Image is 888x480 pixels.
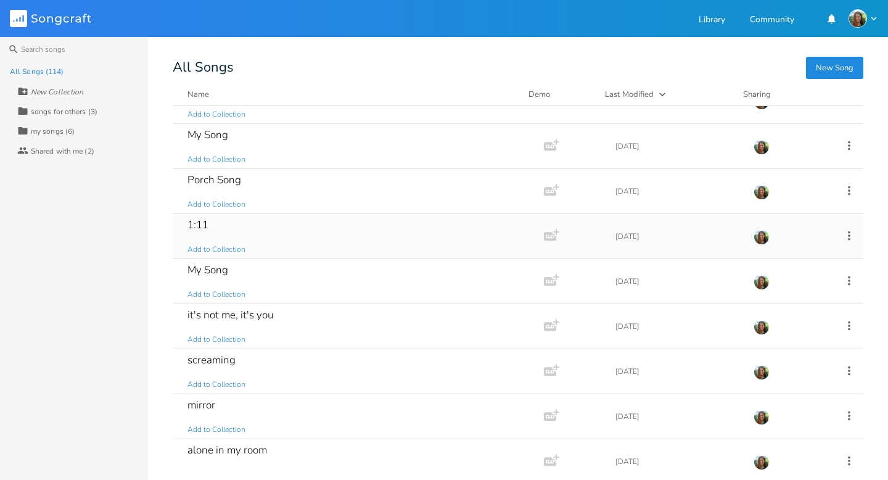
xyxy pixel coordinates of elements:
div: it's not me, it's you [187,310,273,320]
span: Add to Collection [187,470,245,480]
div: [DATE] [615,143,739,150]
img: Olivia Burnette [754,274,770,290]
div: songs for others (3) [31,108,97,115]
div: Shared with me (2) [31,147,94,155]
div: My Song [187,265,228,275]
span: Add to Collection [187,244,245,255]
button: Name [187,88,514,101]
div: [DATE] [615,323,739,330]
a: Library [699,15,725,26]
div: All Songs [173,62,863,73]
div: [DATE] [615,188,739,195]
div: [DATE] [615,233,739,240]
img: Olivia Burnette [754,319,770,335]
div: [DATE] [615,278,739,285]
div: New Collection [31,88,83,96]
div: mirror [187,400,215,410]
div: My Song [187,130,228,140]
div: [DATE] [615,458,739,465]
span: Add to Collection [187,199,245,210]
span: Add to Collection [187,379,245,390]
div: Demo [528,88,590,101]
img: Olivia Burnette [754,139,770,155]
img: Olivia Burnette [754,364,770,380]
div: Last Modified [605,89,654,100]
img: Olivia Burnette [754,229,770,245]
div: 1:11 [187,220,208,230]
img: Olivia Burnette [754,184,770,200]
span: Add to Collection [187,154,245,165]
span: Add to Collection [187,289,245,300]
div: Sharing [743,88,817,101]
div: All Songs (114) [10,68,64,75]
img: Olivia Burnette [754,454,770,470]
div: screaming [187,355,236,365]
span: Add to Collection [187,334,245,345]
div: Name [187,89,209,100]
img: Olivia Burnette [754,409,770,425]
span: Add to Collection [187,109,245,120]
span: Add to Collection [187,424,245,435]
div: [DATE] [615,413,739,420]
img: Olivia Burnette [849,9,867,28]
div: alone in my room [187,445,267,455]
div: my songs (6) [31,128,75,135]
button: New Song [806,57,863,79]
div: [DATE] [615,368,739,375]
a: Community [750,15,794,26]
div: Porch Song [187,175,241,185]
button: Last Modified [605,88,728,101]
